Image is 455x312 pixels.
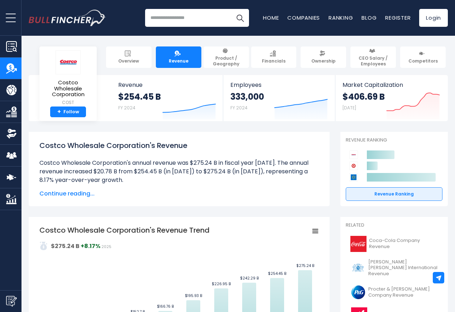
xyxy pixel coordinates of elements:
span: 2025 [101,244,111,249]
strong: $406.69 B [343,91,385,102]
span: Ownership [311,58,336,64]
a: Revenue Ranking [346,187,442,201]
img: Target Corporation competitors logo [349,162,358,170]
img: addasd [39,242,48,250]
span: Overview [118,58,139,64]
span: CEO Salary / Employees [354,55,393,66]
img: Ownership [6,128,17,139]
small: FY 2024 [230,105,248,111]
li: Costco Wholesale Corporation's annual revenue was $275.24 B in fiscal year [DATE]. The annual rev... [39,159,319,184]
a: Overview [106,46,152,68]
a: Home [263,14,279,21]
small: FY 2024 [118,105,135,111]
a: Register [385,14,411,21]
a: CEO Salary / Employees [350,46,396,68]
a: Companies [287,14,320,21]
span: Costco Wholesale Corporation [45,80,91,98]
strong: $275.24 B [51,242,80,250]
img: Costco Wholesale Corporation competitors logo [349,150,358,159]
a: Ownership [301,46,346,68]
text: $254.45 B [268,271,286,276]
img: PM logo [350,260,366,276]
span: Revenue [169,58,188,64]
text: $226.95 B [212,281,231,287]
strong: 333,000 [230,91,264,102]
small: [DATE] [343,105,356,111]
a: Competitors [400,46,446,68]
span: Financials [262,58,286,64]
text: $166.76 B [157,304,174,309]
a: Ranking [329,14,353,21]
span: Competitors [408,58,438,64]
span: Continue reading... [39,189,319,198]
strong: +8.17% [81,242,100,250]
a: [PERSON_NAME] [PERSON_NAME] International Revenue [346,257,442,279]
a: Procter & [PERSON_NAME] Company Revenue [346,282,442,302]
a: Revenue $254.45 B FY 2024 [111,75,223,121]
strong: $254.45 B [118,91,161,102]
strong: + [57,109,61,115]
text: $275.24 B [296,263,314,268]
a: Employees 333,000 FY 2024 [223,75,335,121]
img: Bullfincher logo [29,10,106,26]
a: Coca-Cola Company Revenue [346,234,442,254]
text: $195.93 B [185,293,202,298]
a: Costco Wholesale Corporation COST [45,50,91,107]
small: COST [45,99,91,106]
a: Blog [361,14,377,21]
a: Financials [251,46,297,68]
img: PG logo [350,284,366,300]
p: Revenue Ranking [346,137,442,143]
h1: Costco Wholesale Corporation's Revenue [39,140,319,151]
span: Product / Geography [207,55,246,66]
a: Market Capitalization $406.69 B [DATE] [335,75,447,121]
a: +Follow [50,107,86,118]
button: Search [231,9,249,27]
span: Market Capitalization [343,81,440,88]
img: KO logo [350,236,367,252]
tspan: Costco Wholesale Corporation's Revenue Trend [39,225,210,235]
a: Revenue [156,46,201,68]
text: $242.29 B [240,276,259,281]
a: Product / Geography [203,46,249,68]
span: Revenue [118,81,216,88]
a: Login [419,9,448,27]
p: Related [346,222,442,228]
a: Go to homepage [29,10,106,26]
img: Walmart competitors logo [349,173,358,182]
span: Employees [230,81,327,88]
